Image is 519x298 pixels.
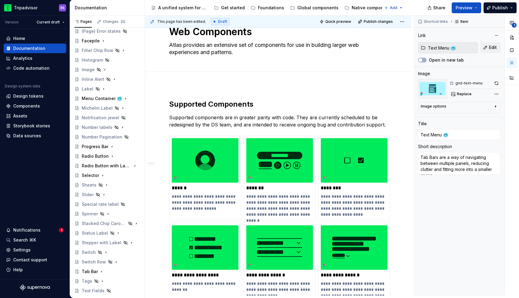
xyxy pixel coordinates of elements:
img: 3a31c44c-0479-4103-a0df-9b763bbee91a.png [172,225,238,270]
div: Global components [297,5,338,11]
div: Storybook stories [13,123,50,129]
span: Draft [218,19,227,24]
div: Switch [82,249,96,255]
a: Text Fields [72,286,142,296]
div: Settings [13,247,31,253]
div: Home [13,35,25,41]
div: Page tree [149,2,381,14]
div: Radio Button with Label [82,163,131,169]
a: Get started [211,3,247,13]
div: Stacked Chip Carousel [82,220,126,227]
div: Histogram [82,57,103,63]
div: Switch Row [82,259,106,265]
span: Publish changes [364,19,393,24]
div: Pages [74,19,92,24]
div: Image [418,71,430,77]
span: Quick preview [325,19,351,24]
div: Notification jewel [82,115,119,121]
div: BS [60,5,65,10]
a: Stacked Chip Carousel [72,219,142,228]
a: Selector [72,171,142,180]
span: Preview [456,5,472,11]
a: Tags [72,276,142,286]
div: Stepper with Label [82,240,121,246]
textarea: Web Components [168,25,386,39]
div: Documentation [13,45,45,51]
a: Histogram [72,55,142,65]
textarea: Atlas provides an extensive set of components for use in building larger web experiences and patt... [168,40,386,57]
a: Switch [72,248,142,257]
a: Radio Button with Label [72,161,142,171]
div: (Page) Error states [82,28,121,34]
h2: Supported Components [169,99,387,109]
button: Edit [480,42,501,53]
div: Tripadvisor [14,5,38,11]
div: grid-text-menu [455,81,483,86]
div: Status Label [82,230,108,236]
div: Progress Bar [82,144,108,150]
span: Share [433,5,445,11]
svg: Supernova Logo [20,284,50,290]
div: Data sources [13,133,41,139]
button: Publish changes [356,17,396,26]
div: Assets [13,113,27,119]
span: 1 [59,228,64,233]
div: Documentation [75,5,142,11]
a: Storybook stories [4,121,66,131]
div: Short description [418,144,452,150]
div: Facepile [82,38,100,44]
a: Analytics [4,53,66,63]
div: Label [82,86,93,92]
a: Number Pagination [72,132,142,142]
label: Open in new tab [429,57,464,63]
div: Menu Container 🥶 [82,96,122,102]
div: Components [13,103,40,109]
div: Inline Alert [82,76,104,82]
button: Shortcut links [416,17,451,26]
textarea: A menu in which actions or navigation options are hidden by default but can be shown by interacti... [418,152,501,175]
div: Title [418,121,427,127]
a: Home [4,34,66,43]
div: Changes [103,19,126,24]
button: Share [424,2,449,13]
a: Slider [72,190,142,199]
div: Number Pagination [82,134,122,140]
a: Settings [4,245,66,255]
div: Image options [421,104,446,109]
img: 8dd2f843-a3a2-4ade-9e4f-9f189643a079.png [321,138,387,183]
a: Status Label [72,228,142,238]
div: Special rate label [82,201,119,207]
div: A unified system for every journey. [158,5,208,11]
button: Replace [449,90,474,98]
a: A unified system for every journey. [149,3,210,13]
span: 1 [512,23,517,28]
div: Notifications [13,227,41,233]
button: TripadvisorBS [1,1,68,14]
span: Replace [457,92,472,96]
div: Version [5,20,19,25]
a: Label [72,84,142,94]
span: 23 [120,19,126,24]
a: Notification jewel [72,113,142,123]
button: Image options [421,104,498,111]
div: Radio Button [82,153,109,159]
a: Menu Container 🥶 [72,94,142,103]
img: 743ad69a-d7e2-4a04-9a33-3ed2b14e734f.png [172,138,238,183]
a: Image [72,65,142,74]
div: Tags [82,278,92,284]
span: Add [390,5,397,10]
a: (Page) Error states [72,26,142,36]
a: Native components [342,3,395,13]
a: Components [4,101,66,111]
a: Number labels [72,123,142,132]
div: Design system data [5,84,40,89]
a: Switch Row [72,257,142,267]
div: Michelin Label [82,105,113,111]
a: Inline Alert [72,74,142,84]
a: Sheets [72,180,142,190]
div: Analytics [13,55,32,61]
a: Tab Bar [72,267,142,276]
button: Add [382,4,405,12]
a: Assets [4,111,66,121]
img: aca859f5-a1c5-4509-ac81-287a8ee72f99.png [321,225,387,270]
